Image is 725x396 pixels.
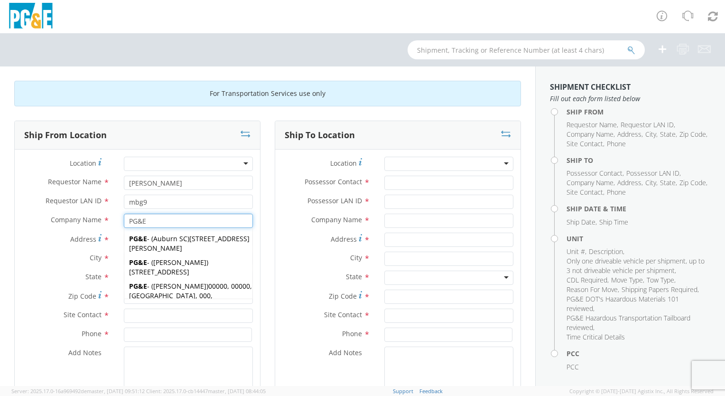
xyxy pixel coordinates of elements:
span: Possessor Contact [567,169,623,178]
span: 00000, 00000, [GEOGRAPHIC_DATA], 000, [GEOGRAPHIC_DATA] [129,282,252,310]
span: Ship Time [599,217,628,226]
li: , [567,130,615,139]
span: Server: 2025.17.0-16a969492de [11,387,145,395]
span: Shipping Papers Required [622,285,697,294]
li: , [622,285,699,294]
li: , [617,130,643,139]
span: Requestor Name [48,177,102,186]
span: Site Contact [64,310,102,319]
li: , [567,285,619,294]
span: CDL Required [567,275,607,284]
span: City [90,253,102,262]
h4: PCC [567,350,711,357]
span: Description [589,247,623,256]
div: For Transportation Services use only [14,81,521,106]
span: master, [DATE] 08:44:05 [208,387,266,395]
span: Location [70,159,96,168]
li: , [660,130,677,139]
li: , [626,169,681,178]
span: Only one driveable vehicle per shipment, up to 3 not driveable vehicle per shipment [567,256,705,275]
h4: Ship To [567,157,711,164]
span: Add Notes [329,348,362,357]
a: Support [393,387,413,395]
span: PG&E Hazardous Transportation Tailboard reviewed [567,313,690,332]
span: Address [331,235,357,244]
li: , [621,120,675,130]
span: Location [330,159,357,168]
span: Phone [607,188,626,197]
li: , [567,247,586,256]
span: Requestor LAN ID [46,196,102,205]
li: , [567,294,708,313]
span: Site Contact [324,310,362,319]
a: Feedback [419,387,443,395]
li: , [617,178,643,188]
span: Phone [607,139,626,148]
span: Zip Code [679,130,706,139]
span: Possessor Contact [305,177,362,186]
span: State [346,272,362,281]
span: State [660,130,676,139]
span: [STREET_ADDRESS] [129,267,189,276]
span: Zip Code [68,292,96,301]
span: Unit # [567,247,585,256]
span: City [645,130,656,139]
li: , [645,178,658,188]
h3: Ship To Location [285,131,355,140]
li: , [611,275,644,285]
li: , [567,217,597,227]
span: Phone [82,329,102,338]
h3: Ship From Location [24,131,107,140]
li: , [567,256,708,275]
input: Shipment, Tracking or Reference Number (at least 4 chars) [408,40,645,59]
img: pge-logo-06675f144f4cfa6a6814.png [7,3,55,31]
li: , [567,178,615,188]
span: Add Notes [68,348,102,357]
li: , [679,178,707,188]
div: - ( ) [124,255,252,279]
li: , [567,188,604,197]
span: Copyright © [DATE]-[DATE] Agistix Inc., All Rights Reserved [569,387,714,395]
span: [PERSON_NAME] [153,282,206,291]
span: [PERSON_NAME] [153,258,206,267]
li: , [567,120,618,130]
h4: Ship From [567,108,711,115]
span: Address [617,178,641,187]
span: Move Type [611,275,643,284]
span: Requestor LAN ID [621,120,674,129]
span: Time Critical Details [567,332,625,341]
li: , [567,139,604,149]
span: Possessor LAN ID [307,196,362,205]
span: Site Contact [567,188,603,197]
span: Zip Code [679,178,706,187]
span: [STREET_ADDRESS][PERSON_NAME] [129,234,250,253]
span: Address [70,235,96,244]
li: , [679,130,707,139]
div: - ( ) [124,232,252,255]
span: State [85,272,102,281]
strong: PG&E [129,258,147,267]
div: - ( ) [124,279,252,312]
span: master, [DATE] 09:51:12 [87,387,145,395]
span: PCC [567,362,579,371]
li: , [567,169,624,178]
span: Company Name [567,130,613,139]
span: Address [617,130,641,139]
span: Phone [342,329,362,338]
span: City [645,178,656,187]
h4: Ship Date & Time [567,205,711,212]
span: Reason For Move [567,285,618,294]
span: State [660,178,676,187]
li: , [647,275,676,285]
span: Fill out each form listed below [550,94,711,104]
strong: Shipment Checklist [550,82,631,92]
span: Site Contact [567,139,603,148]
span: Tow Type [647,275,674,284]
span: Company Name [51,215,102,224]
strong: PG&E [129,234,147,243]
span: Possessor LAN ID [626,169,679,178]
li: , [645,130,658,139]
span: Requestor Name [567,120,617,129]
span: City [350,253,362,262]
li: , [567,313,708,332]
